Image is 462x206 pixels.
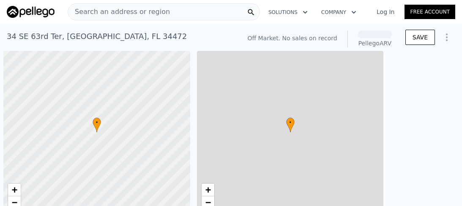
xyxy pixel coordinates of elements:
[8,184,21,196] a: Zoom in
[202,184,214,196] a: Zoom in
[366,8,405,16] a: Log In
[205,184,210,195] span: +
[405,5,455,19] a: Free Account
[286,117,295,132] div: •
[68,7,170,17] span: Search an address or region
[7,31,187,42] div: 34 SE 63rd Ter , [GEOGRAPHIC_DATA] , FL 34472
[314,5,363,20] button: Company
[358,39,392,47] div: Pellego ARV
[438,29,455,46] button: Show Options
[12,184,17,195] span: +
[7,6,55,18] img: Pellego
[93,119,101,126] span: •
[405,30,435,45] button: SAVE
[286,119,295,126] span: •
[247,34,337,42] div: Off Market. No sales on record
[262,5,314,20] button: Solutions
[93,117,101,132] div: •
